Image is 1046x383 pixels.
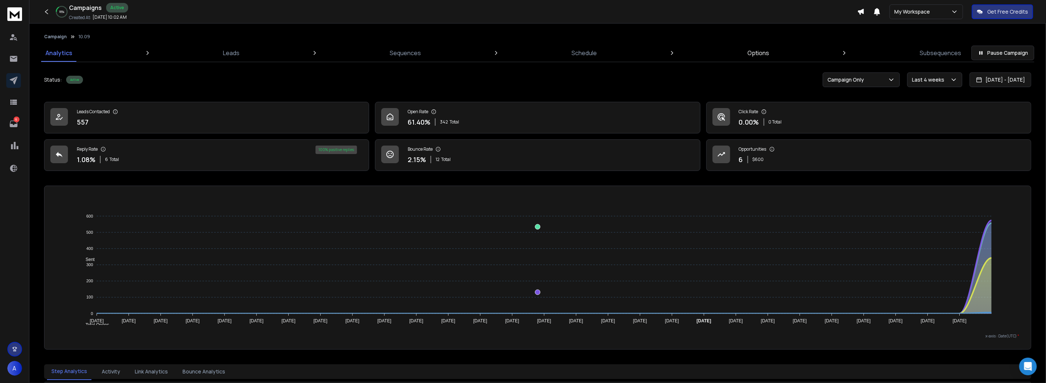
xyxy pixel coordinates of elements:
tspan: [DATE] [665,318,679,323]
p: 6 [14,117,19,122]
p: Status: [44,76,62,83]
p: 0 Total [769,119,782,125]
img: logo [7,7,22,21]
p: Options [747,49,769,57]
tspan: [DATE] [793,318,807,323]
p: 61.40 % [408,117,430,127]
p: 0.00 % [739,117,759,127]
a: Bounce Rate2.15%12Total [375,139,700,171]
p: 557 [77,117,89,127]
p: Reply Rate [77,146,98,152]
p: x-axis : Date(UTC) [56,333,1019,339]
div: Active [106,3,128,12]
a: Analytics [41,44,77,62]
p: 2.15 % [408,154,426,165]
button: Pause Campaign [971,46,1034,60]
span: Total [109,157,119,162]
p: Subsequences [920,49,961,57]
tspan: 400 [86,246,93,251]
tspan: [DATE] [921,318,935,323]
tspan: [DATE] [314,318,328,323]
span: Total Opens [80,322,109,327]
tspan: [DATE] [761,318,775,323]
a: Leads [219,44,244,62]
div: Active [66,76,83,84]
tspan: [DATE] [410,318,423,323]
button: A [7,361,22,376]
p: Last 4 weeks [912,76,947,83]
tspan: [DATE] [825,318,839,323]
tspan: [DATE] [729,318,743,323]
tspan: [DATE] [889,318,903,323]
tspan: 600 [86,214,93,218]
button: Get Free Credits [972,4,1033,19]
a: Sequences [386,44,426,62]
tspan: [DATE] [505,318,519,323]
tspan: 500 [86,230,93,235]
tspan: [DATE] [154,318,168,323]
tspan: [DATE] [633,318,647,323]
tspan: [DATE] [697,318,711,323]
p: Analytics [46,49,72,57]
p: Leads [223,49,239,57]
tspan: 100 [86,295,93,300]
span: 342 [440,119,448,125]
tspan: [DATE] [250,318,264,323]
p: Get Free Credits [987,8,1028,15]
a: Click Rate0.00%0 Total [706,102,1031,133]
tspan: [DATE] [441,318,455,323]
p: 10.09 [79,34,90,40]
tspan: [DATE] [537,318,551,323]
button: Campaign [44,34,67,40]
p: Campaign Only [827,76,867,83]
p: Click Rate [739,109,758,115]
a: Leads Contacted557 [44,102,369,133]
div: 100 % positive replies [315,146,357,154]
p: Created At: [69,15,91,21]
button: [DATE] - [DATE] [970,72,1031,87]
tspan: [DATE] [473,318,487,323]
p: 16 % [59,10,64,14]
tspan: [DATE] [122,318,136,323]
tspan: [DATE] [378,318,392,323]
p: Leads Contacted [77,109,110,115]
a: Open Rate61.40%342Total [375,102,700,133]
tspan: 300 [86,262,93,267]
tspan: [DATE] [346,318,360,323]
p: Open Rate [408,109,428,115]
p: My Workspace [894,8,933,15]
a: 6 [6,117,21,131]
span: Total [441,157,451,162]
p: 1.08 % [77,154,95,165]
tspan: [DATE] [218,318,232,323]
tspan: 0 [91,311,93,316]
tspan: 200 [86,279,93,283]
a: Opportunities6$600 [706,139,1031,171]
button: Bounce Analytics [178,364,230,380]
tspan: [DATE] [282,318,296,323]
p: Bounce Rate [408,146,433,152]
span: Total [450,119,459,125]
p: Schedule [571,49,597,57]
span: Sent [80,257,95,262]
a: Options [743,44,773,62]
tspan: [DATE] [953,318,967,323]
tspan: [DATE] [186,318,200,323]
button: Link Analytics [130,364,172,380]
p: 6 [739,154,743,165]
a: Subsequences [915,44,966,62]
span: 6 [105,157,108,162]
tspan: [DATE] [857,318,871,323]
div: Open Intercom Messenger [1019,358,1037,375]
button: Step Analytics [47,363,91,380]
p: [DATE] 10:02 AM [93,14,127,20]
span: 12 [436,157,440,162]
h1: Campaigns [69,3,102,12]
tspan: [DATE] [569,318,583,323]
p: $ 600 [753,157,764,162]
p: Opportunities [739,146,767,152]
tspan: [DATE] [90,318,104,323]
tspan: [DATE] [601,318,615,323]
